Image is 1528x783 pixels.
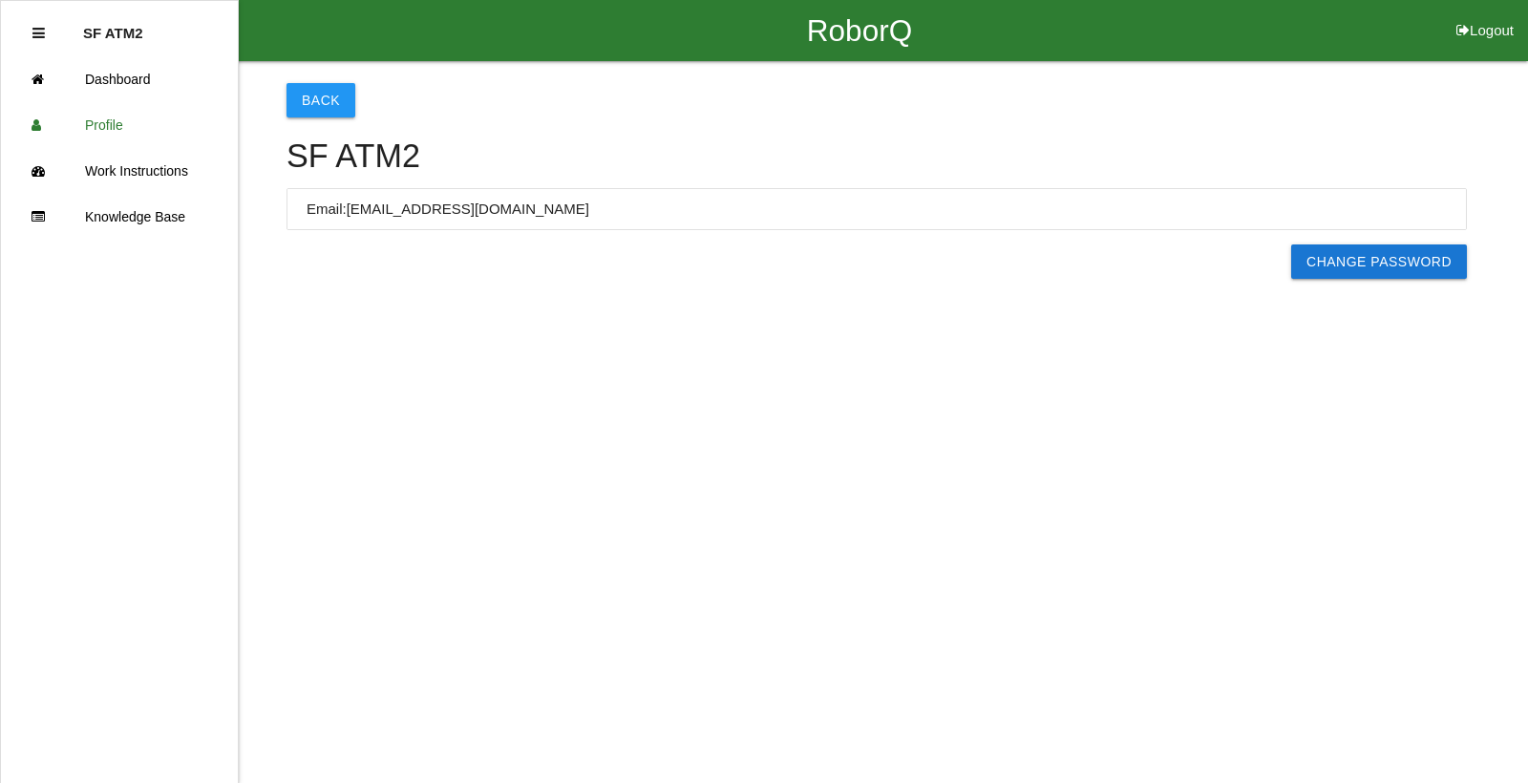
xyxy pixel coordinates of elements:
[1,56,238,102] a: Dashboard
[286,83,355,117] button: Back
[32,11,45,56] div: Close
[287,189,1466,230] li: Email: [EMAIL_ADDRESS][DOMAIN_NAME]
[83,11,143,41] p: SF ATM2
[1291,244,1467,279] a: Change Password
[1,102,238,148] a: Profile
[1,194,238,240] a: Knowledge Base
[286,138,1467,175] h4: SF ATM2
[1,148,238,194] a: Work Instructions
